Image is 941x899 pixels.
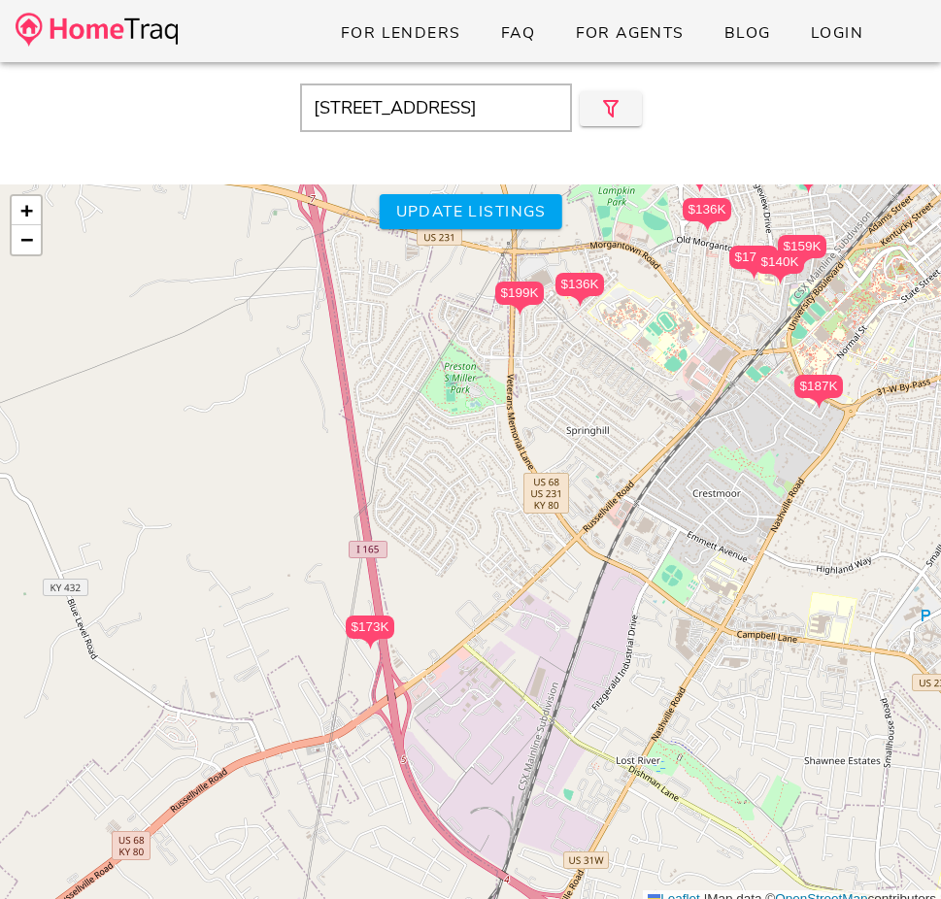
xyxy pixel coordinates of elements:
[723,22,771,44] span: Blog
[12,196,41,225] a: Zoom in
[495,282,544,316] div: $199K
[794,375,843,398] div: $187K
[360,639,381,649] img: triPin.png
[683,198,731,221] div: $136K
[555,273,604,296] div: $136K
[744,269,764,280] img: triPin.png
[20,227,33,251] span: −
[697,221,718,232] img: triPin.png
[570,296,590,307] img: triPin.png
[794,375,843,409] div: $187K
[809,398,829,409] img: triPin.png
[510,305,530,316] img: triPin.png
[558,16,699,50] a: For Agents
[708,16,787,50] a: Blog
[729,246,778,269] div: $174K
[778,235,826,258] div: $159K
[12,225,41,254] a: Zoom out
[844,806,941,899] iframe: Chat Widget
[20,198,33,222] span: +
[500,22,536,44] span: FAQ
[794,16,879,50] a: Login
[729,246,778,280] div: $174K
[394,201,546,222] span: Update listings
[756,250,804,274] div: $140K
[574,22,684,44] span: For Agents
[798,183,819,193] img: triPin.png
[346,616,394,649] div: $173K
[770,274,790,284] img: triPin.png
[16,13,178,47] img: desktop-logo.34a1112.png
[778,235,826,269] div: $159K
[340,22,461,44] span: For Lenders
[683,198,731,232] div: $136K
[379,194,561,229] button: Update listings
[555,273,604,307] div: $136K
[300,83,572,132] input: Enter Your Address, Zipcode or City & State
[485,16,552,50] a: FAQ
[346,616,394,639] div: $173K
[495,282,544,305] div: $199K
[324,16,477,50] a: For Lenders
[756,250,804,284] div: $140K
[689,182,710,192] img: triPin.png
[810,22,863,44] span: Login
